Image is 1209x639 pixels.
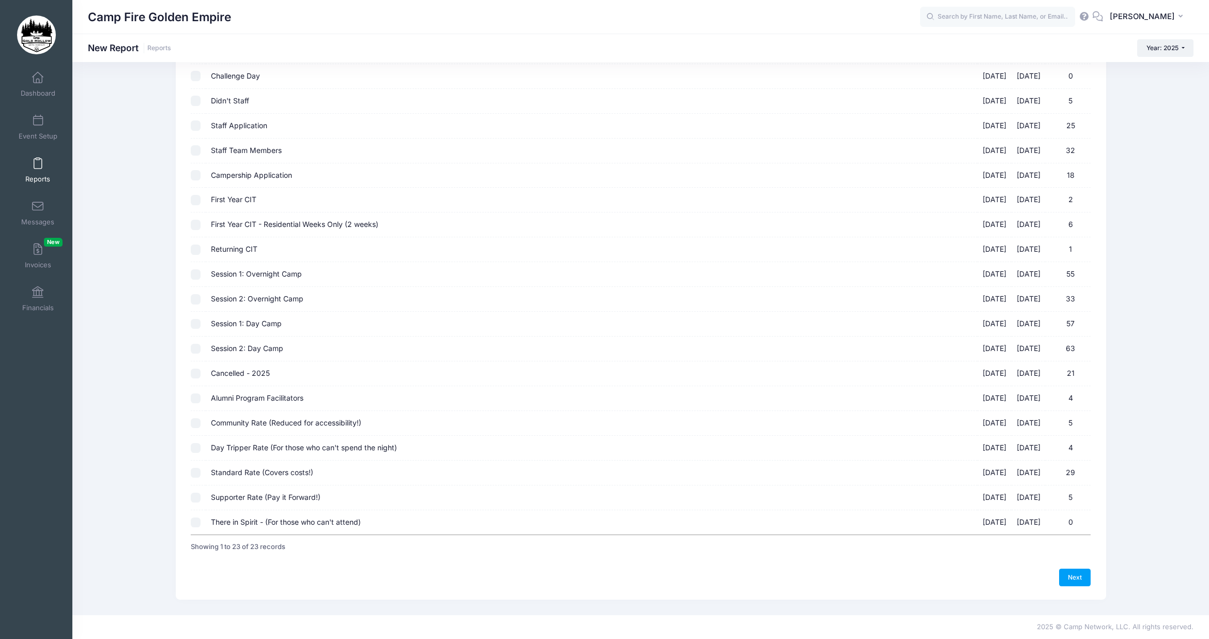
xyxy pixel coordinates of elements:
span: Session 1: Day Camp [211,319,282,328]
td: 0 [1045,510,1091,535]
td: [DATE] [977,237,1012,262]
td: [DATE] [977,411,1012,436]
span: Financials [22,303,54,312]
span: First Year CIT [211,195,256,204]
td: 63 [1045,337,1091,361]
td: [DATE] [1012,411,1046,436]
td: 33 [1045,287,1091,312]
span: Invoices [25,261,51,269]
span: Session 2: Day Camp [211,344,283,353]
td: [DATE] [977,262,1012,287]
td: [DATE] [1012,287,1046,312]
td: [DATE] [1012,510,1046,535]
td: [DATE] [1012,386,1046,411]
td: 25 [1045,114,1091,139]
td: 4 [1045,436,1091,461]
td: [DATE] [1012,485,1046,510]
img: Camp Fire Golden Empire [17,16,56,54]
a: Event Setup [13,109,63,145]
span: Staff Application [211,121,267,130]
td: [DATE] [977,436,1012,461]
span: Community Rate (Reduced for accessibility!) [211,418,361,427]
td: 29 [1045,461,1091,485]
a: Dashboard [13,66,63,102]
td: [DATE] [977,287,1012,312]
span: There in Spirit - (For those who can't attend) [211,518,361,526]
div: Showing 1 to 23 of 23 records [191,535,285,559]
td: 4 [1045,386,1091,411]
span: New [44,238,63,247]
td: [DATE] [1012,163,1046,188]
td: [DATE] [1012,139,1046,163]
td: 57 [1045,312,1091,337]
td: 0 [1045,64,1091,89]
td: [DATE] [1012,436,1046,461]
button: Year: 2025 [1137,39,1193,57]
td: [DATE] [1012,312,1046,337]
h1: Camp Fire Golden Empire [88,5,231,29]
a: Messages [13,195,63,231]
td: [DATE] [977,212,1012,237]
td: 55 [1045,262,1091,287]
h1: New Report [88,42,171,53]
td: [DATE] [1012,188,1046,212]
span: Campership Application [211,171,292,179]
td: [DATE] [1012,262,1046,287]
td: [DATE] [1012,461,1046,485]
a: Reports [147,44,171,52]
td: 1 [1045,237,1091,262]
td: [DATE] [977,163,1012,188]
td: [DATE] [977,510,1012,535]
td: [DATE] [1012,237,1046,262]
td: [DATE] [977,361,1012,386]
button: [PERSON_NAME] [1103,5,1193,29]
td: [DATE] [1012,337,1046,361]
td: [DATE] [977,188,1012,212]
td: [DATE] [977,337,1012,361]
span: Staff Team Members [211,146,282,155]
td: [DATE] [1012,361,1046,386]
td: [DATE] [977,64,1012,89]
td: 21 [1045,361,1091,386]
span: Returning CIT [211,245,257,253]
span: Session 2: Overnight Camp [211,294,303,303]
span: Messages [21,218,54,226]
a: InvoicesNew [13,238,63,274]
td: [DATE] [977,114,1012,139]
td: [DATE] [977,89,1012,114]
td: [DATE] [1012,212,1046,237]
span: Year: 2025 [1146,44,1179,52]
td: 32 [1045,139,1091,163]
span: Alumni Program Facilitators [211,393,303,402]
a: Next [1059,569,1091,586]
td: 5 [1045,411,1091,436]
span: Dashboard [21,89,55,98]
input: Search by First Name, Last Name, or Email... [920,7,1075,27]
span: Reports [25,175,50,184]
td: [DATE] [1012,114,1046,139]
span: First Year CIT - Residential Weeks Only (2 weeks) [211,220,378,229]
td: 5 [1045,89,1091,114]
td: [DATE] [977,461,1012,485]
td: [DATE] [1012,89,1046,114]
span: [PERSON_NAME] [1110,11,1175,22]
td: [DATE] [977,386,1012,411]
td: [DATE] [1012,64,1046,89]
span: Cancelled - 2025 [211,369,270,377]
a: Reports [13,152,63,188]
span: Standard Rate (Covers costs!) [211,468,313,477]
span: Event Setup [19,132,57,141]
span: Supporter Rate (Pay it Forward!) [211,493,320,501]
span: Session 1: Overnight Camp [211,269,302,278]
td: [DATE] [977,485,1012,510]
td: 5 [1045,485,1091,510]
span: Day Tripper Rate (For those who can't spend the night) [211,443,397,452]
span: Challenge Day [211,71,260,80]
span: 2025 © Camp Network, LLC. All rights reserved. [1037,622,1193,631]
td: [DATE] [977,312,1012,337]
td: 18 [1045,163,1091,188]
td: 6 [1045,212,1091,237]
span: Didn't Staff [211,96,249,105]
td: 2 [1045,188,1091,212]
td: [DATE] [977,139,1012,163]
